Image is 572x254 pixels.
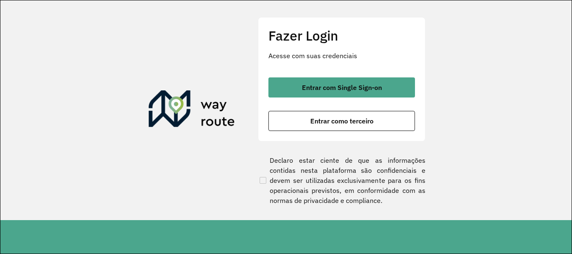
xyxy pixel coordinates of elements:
span: Entrar com Single Sign-on [302,84,382,91]
h2: Fazer Login [268,28,415,44]
button: button [268,77,415,97]
img: Roteirizador AmbevTech [149,90,235,131]
button: button [268,111,415,131]
p: Acesse com suas credenciais [268,51,415,61]
label: Declaro estar ciente de que as informações contidas nesta plataforma são confidenciais e devem se... [258,155,425,205]
span: Entrar como terceiro [310,118,374,124]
